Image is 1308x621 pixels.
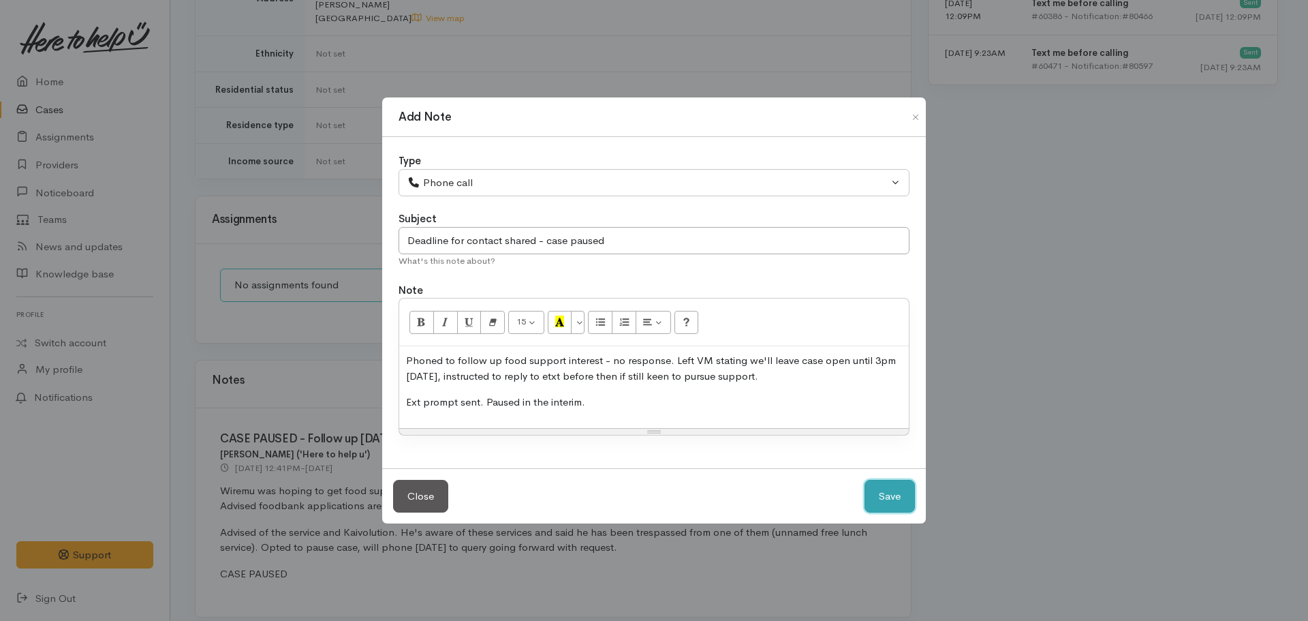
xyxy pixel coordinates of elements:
[399,108,451,126] h1: Add Note
[399,283,423,299] label: Note
[407,175,888,191] div: Phone call
[399,211,437,227] label: Subject
[865,480,915,513] button: Save
[457,311,482,334] button: Underline (CTRL+U)
[548,311,572,334] button: Recent Color
[905,109,926,125] button: Close
[409,311,434,334] button: Bold (CTRL+B)
[571,311,585,334] button: More Color
[399,254,909,268] div: What's this note about?
[674,311,699,334] button: Help
[399,169,909,197] button: Phone call
[588,311,612,334] button: Unordered list (CTRL+SHIFT+NUM7)
[480,311,505,334] button: Remove Font Style (CTRL+\)
[636,311,671,334] button: Paragraph
[406,395,902,410] p: Ext prompt sent. Paused in the interim.
[612,311,636,334] button: Ordered list (CTRL+SHIFT+NUM8)
[433,311,458,334] button: Italic (CTRL+I)
[516,316,526,327] span: 15
[399,153,421,169] label: Type
[393,480,448,513] button: Close
[508,311,544,334] button: Font Size
[406,353,902,384] p: Phoned to follow up food support interest - no response. Left VM stating we'll leave case open un...
[399,429,909,435] div: Resize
